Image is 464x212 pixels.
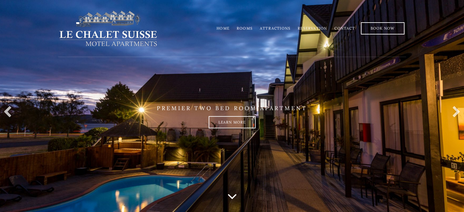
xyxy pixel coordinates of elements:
[298,26,327,31] a: Reservation
[58,105,406,112] p: PREMIER TWO BED ROOM APARTMENT
[260,26,290,31] a: Attractions
[334,26,355,31] a: Contact
[217,26,229,31] a: Home
[58,10,158,47] img: lechaletsuisse
[209,116,256,128] a: Learn more
[237,26,253,31] a: Rooms
[361,22,405,34] a: Book Now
